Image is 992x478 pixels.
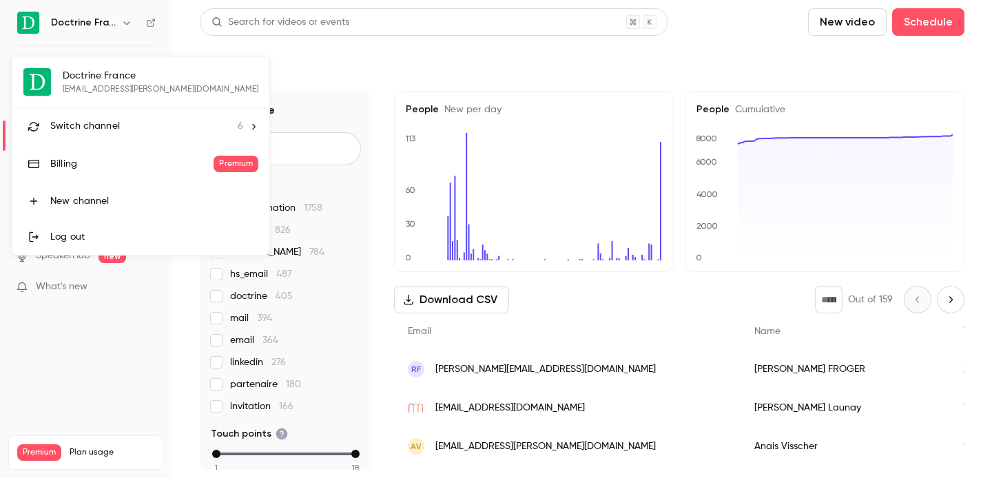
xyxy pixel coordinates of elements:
[50,194,258,208] div: New channel
[50,119,120,134] span: Switch channel
[50,230,258,244] div: Log out
[238,119,243,134] span: 6
[50,157,214,171] div: Billing
[214,156,258,172] span: Premium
